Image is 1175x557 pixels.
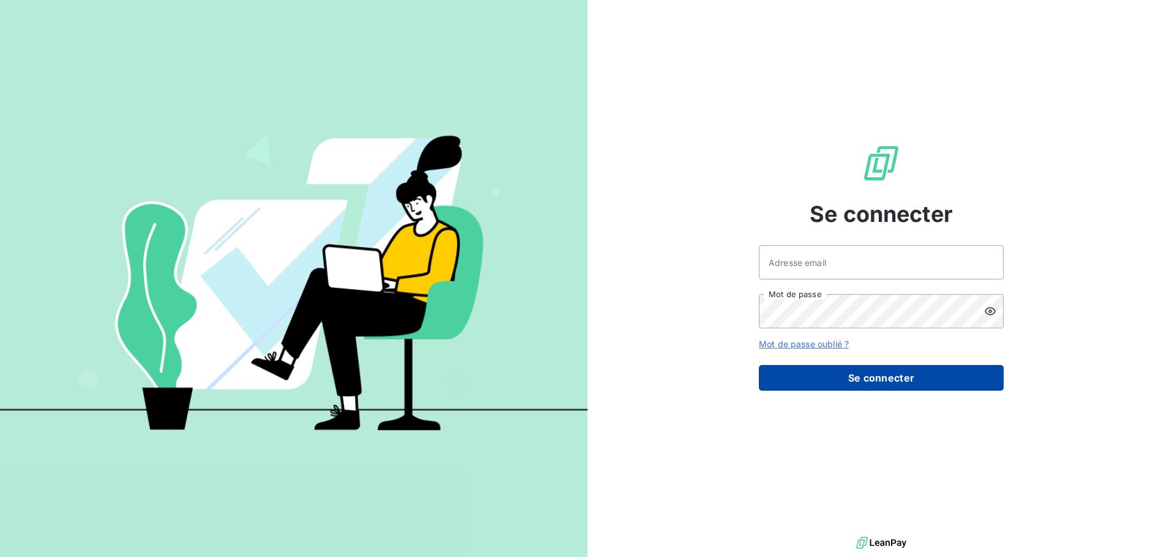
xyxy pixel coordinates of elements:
[759,365,1004,391] button: Se connecter
[856,534,906,552] img: logo
[759,245,1004,279] input: placeholder
[862,144,901,183] img: Logo LeanPay
[810,197,953,231] span: Se connecter
[759,339,849,349] a: Mot de passe oublié ?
